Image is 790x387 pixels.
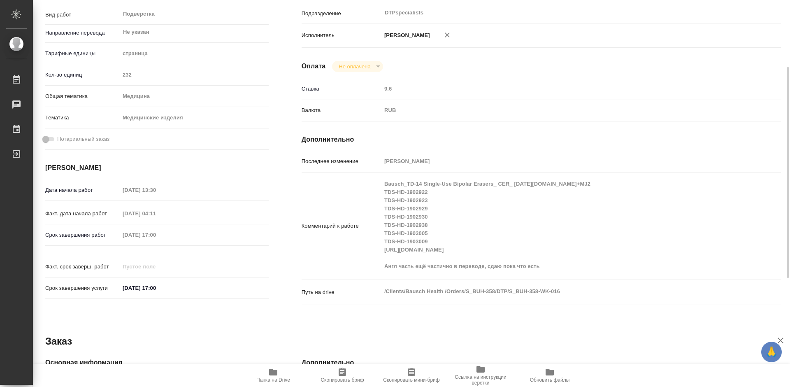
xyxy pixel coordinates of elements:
[377,364,446,387] button: Скопировать мини-бриф
[120,229,192,241] input: Пустое поле
[120,47,269,61] div: страница
[302,61,326,71] h4: Оплата
[45,92,120,100] p: Общая тематика
[120,282,192,294] input: ✎ Введи что-нибудь
[381,177,741,273] textarea: Bausch_TD-14 Single-Use Bipolar Erasers_ CER_ [DATE][DOMAIN_NAME]+MJ2 TDS-HD-1902922 TDS-HD-19029...
[764,343,778,361] span: 🙏
[120,89,269,103] div: Медицина
[45,29,120,37] p: Направление перевода
[381,83,741,95] input: Пустое поле
[302,85,381,93] p: Ставка
[120,184,192,196] input: Пустое поле
[438,26,456,44] button: Удалить исполнителя
[45,231,120,239] p: Срок завершения работ
[446,364,515,387] button: Ссылка на инструкции верстки
[451,374,510,386] span: Ссылка на инструкции верстки
[302,106,381,114] p: Валюта
[515,364,584,387] button: Обновить файлы
[45,163,269,173] h4: [PERSON_NAME]
[302,31,381,40] p: Исполнитель
[381,103,741,117] div: RUB
[302,358,781,368] h4: Дополнительно
[45,210,120,218] p: Факт. дата начала работ
[45,49,120,58] p: Тарифные единицы
[383,377,439,383] span: Скопировать мини-бриф
[45,335,72,348] h2: Заказ
[120,207,192,219] input: Пустое поле
[302,135,781,145] h4: Дополнительно
[45,11,120,19] p: Вид работ
[381,31,430,40] p: [PERSON_NAME]
[332,61,383,72] div: Не оплачена
[120,261,192,273] input: Пустое поле
[761,342,782,362] button: 🙏
[45,71,120,79] p: Кол-во единиц
[45,284,120,292] p: Срок завершения услуги
[302,9,381,18] p: Подразделение
[45,263,120,271] p: Факт. срок заверш. работ
[239,364,308,387] button: Папка на Drive
[302,157,381,166] p: Последнее изменение
[308,364,377,387] button: Скопировать бриф
[381,155,741,167] input: Пустое поле
[302,222,381,230] p: Комментарий к работе
[256,377,290,383] span: Папка на Drive
[120,111,269,125] div: Медицинские изделия
[302,288,381,296] p: Путь на drive
[120,69,269,81] input: Пустое поле
[336,63,373,70] button: Не оплачена
[45,186,120,194] p: Дата начала работ
[321,377,364,383] span: Скопировать бриф
[530,377,570,383] span: Обновить файлы
[45,114,120,122] p: Тематика
[45,358,269,368] h4: Основная информация
[57,135,109,143] span: Нотариальный заказ
[381,284,741,298] textarea: /Clients/Bausch Health /Orders/S_BUH-358/DTP/S_BUH-358-WK-016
